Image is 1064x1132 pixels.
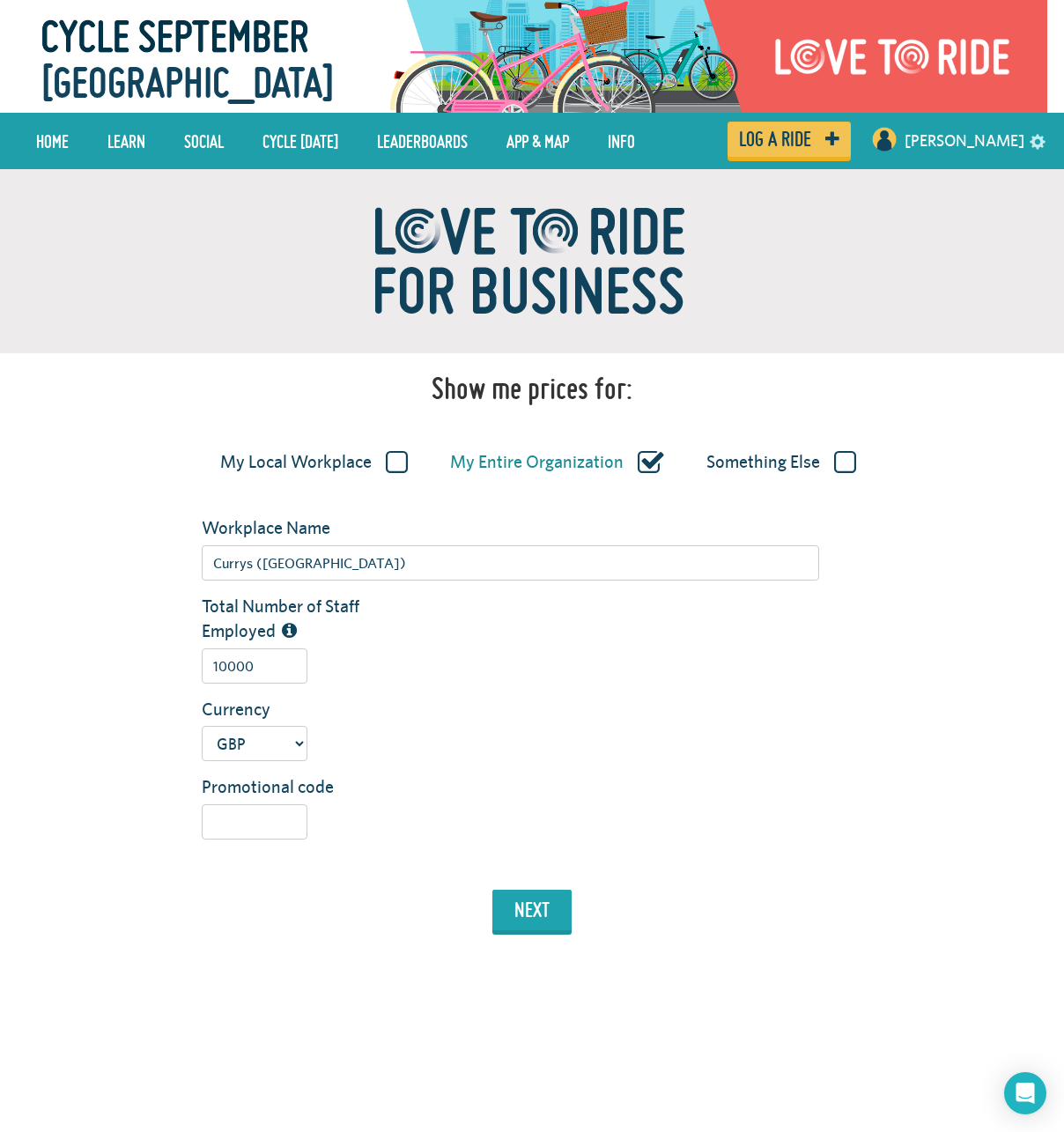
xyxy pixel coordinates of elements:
span: Log a ride [739,131,811,147]
img: User profile image [870,125,898,153]
label: Workplace Name [188,515,403,541]
a: Log a ride [728,122,851,157]
a: Leaderboards [364,119,481,163]
label: Promotional code [188,774,403,800]
a: Home [23,119,82,163]
label: My Entire Organization [450,451,664,474]
img: ltr_for_biz-e6001c5fe4d5a622ce57f6846a52a92b55b8f49da94d543b329e0189dcabf444.png [312,169,752,353]
label: Total Number of Staff Employed [188,594,403,644]
h1: Show me prices for: [432,371,632,406]
span: [GEOGRAPHIC_DATA] [41,50,334,115]
label: My Local Workplace [220,451,408,474]
div: Open Intercom Messenger [1004,1072,1046,1114]
label: Currency [188,697,403,722]
a: Info [595,119,648,163]
a: LEARN [94,119,159,163]
button: next [492,890,572,930]
a: Cycle [DATE] [249,119,351,163]
a: [PERSON_NAME] [905,120,1024,162]
i: The total number of people employed by this organization/workplace, including part time staff. [282,622,297,640]
a: Social [171,119,237,163]
a: settings drop down toggle [1030,132,1046,149]
label: Something Else [706,451,856,474]
a: App & Map [493,119,582,163]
